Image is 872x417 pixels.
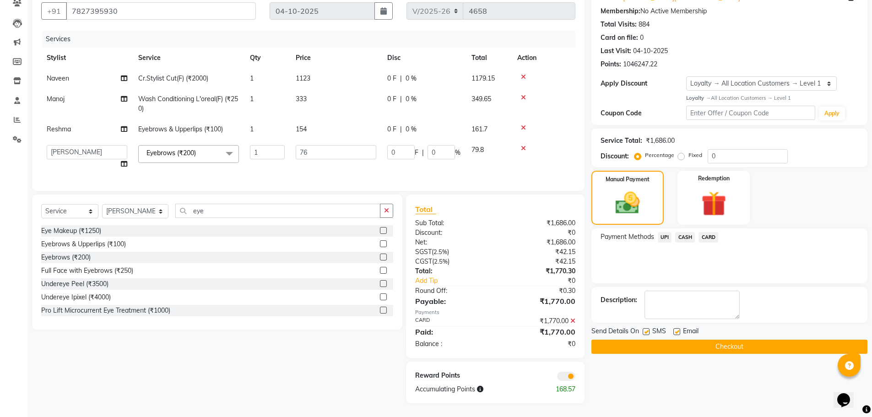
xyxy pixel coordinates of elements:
[415,257,432,265] span: CGST
[290,48,382,68] th: Price
[41,2,67,20] button: +91
[408,218,495,228] div: Sub Total:
[244,48,290,68] th: Qty
[382,48,466,68] th: Disc
[415,205,436,214] span: Total
[175,204,380,218] input: Search or Scan
[601,46,631,56] div: Last Visit:
[623,60,657,69] div: 1046247.22
[495,326,582,337] div: ₹1,770.00
[601,136,642,146] div: Service Total:
[66,2,256,20] input: Search by Name/Mobile/Email/Code
[408,286,495,296] div: Round Off:
[133,48,244,68] th: Service
[495,296,582,307] div: ₹1,770.00
[408,247,495,257] div: ( )
[408,316,495,326] div: CARD
[495,286,582,296] div: ₹0.30
[138,125,223,133] span: Eyebrows & Upperlips (₹100)
[652,326,666,338] span: SMS
[495,266,582,276] div: ₹1,770.30
[422,148,424,157] span: |
[591,326,639,338] span: Send Details On
[406,94,417,104] span: 0 %
[387,74,396,83] span: 0 F
[406,74,417,83] span: 0 %
[408,257,495,266] div: ( )
[41,48,133,68] th: Stylist
[601,6,858,16] div: No Active Membership
[539,385,582,394] div: 168.57
[495,339,582,349] div: ₹0
[471,125,487,133] span: 161.7
[645,151,674,159] label: Percentage
[408,276,509,286] a: Add Tip
[415,248,432,256] span: SGST
[400,74,402,83] span: |
[138,74,208,82] span: Cr.Stylist Cut(F) (₹2000)
[686,106,815,120] input: Enter Offer / Coupon Code
[196,149,200,157] a: x
[698,174,730,183] label: Redemption
[41,266,133,276] div: Full Face with Eyebrows (₹250)
[250,95,254,103] span: 1
[495,316,582,326] div: ₹1,770.00
[699,232,718,243] span: CARD
[675,232,695,243] span: CASH
[658,232,672,243] span: UPI
[138,95,238,113] span: Wash Conditioning L'oreal(F) (₹250)
[41,306,170,315] div: Pro Lift Microcurrent Eye Treatment (₹1000)
[834,380,863,408] iframe: chat widget
[633,46,668,56] div: 04-10-2025
[146,149,196,157] span: Eyebrows (₹200)
[41,279,108,289] div: Undereye Peel (₹3500)
[686,95,710,101] strong: Loyalty →
[296,74,310,82] span: 1123
[495,218,582,228] div: ₹1,686.00
[591,340,867,354] button: Checkout
[471,146,484,154] span: 79.8
[42,31,582,48] div: Services
[471,74,495,82] span: 1179.15
[433,248,447,255] span: 2.5%
[47,74,69,82] span: Naveen
[466,48,512,68] th: Total
[495,257,582,266] div: ₹42.15
[387,125,396,134] span: 0 F
[495,247,582,257] div: ₹42.15
[601,6,640,16] div: Membership:
[640,33,644,43] div: 0
[686,94,858,102] div: All Location Customers → Level 1
[693,188,734,219] img: _gift.svg
[296,125,307,133] span: 154
[41,239,126,249] div: Eyebrows & Upperlips (₹100)
[434,258,448,265] span: 2.5%
[601,152,629,161] div: Discount:
[408,385,538,394] div: Accumulating Points
[296,95,307,103] span: 333
[510,276,582,286] div: ₹0
[455,148,460,157] span: %
[250,125,254,133] span: 1
[601,232,654,242] span: Payment Methods
[408,339,495,349] div: Balance :
[47,125,71,133] span: Reshma
[639,20,650,29] div: 884
[683,326,699,338] span: Email
[601,20,637,29] div: Total Visits:
[41,226,101,236] div: Eye Makeup (₹1250)
[608,189,647,217] img: _cash.svg
[512,48,575,68] th: Action
[601,60,621,69] div: Points:
[408,228,495,238] div: Discount:
[688,151,702,159] label: Fixed
[406,125,417,134] span: 0 %
[47,95,65,103] span: Manoj
[415,148,418,157] span: F
[601,108,687,118] div: Coupon Code
[408,266,495,276] div: Total:
[400,94,402,104] span: |
[471,95,491,103] span: 349.65
[495,238,582,247] div: ₹1,686.00
[250,74,254,82] span: 1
